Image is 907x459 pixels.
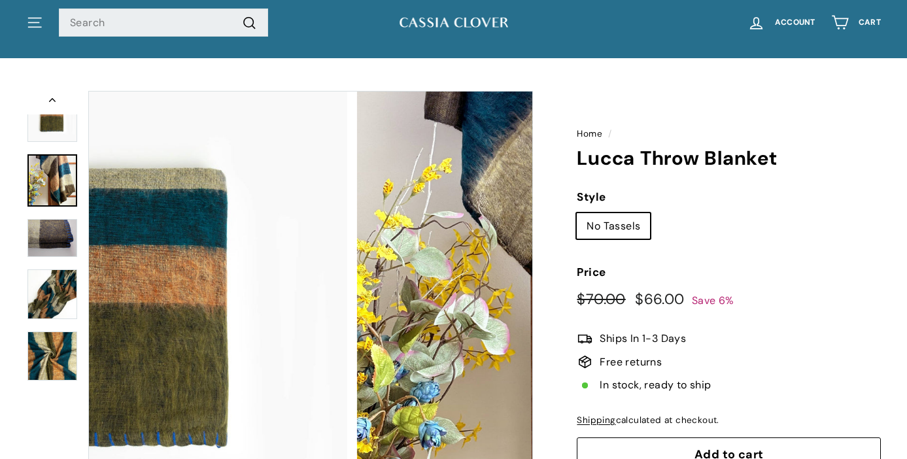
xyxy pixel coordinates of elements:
[775,18,815,27] span: Account
[577,290,625,309] span: $70.00
[577,128,602,139] a: Home
[600,377,711,394] span: In stock, ready to ship
[59,8,268,37] input: Search
[27,219,77,257] a: Lucca Throw Blanket
[27,92,77,142] img: A striped throw blanket with varying shades of olive green, deep teal, mustard, and beige, with a...
[26,91,78,114] button: Previous
[577,415,615,426] a: Shipping
[823,3,889,42] a: Cart
[577,188,881,206] label: Style
[692,294,734,307] span: Save 6%
[600,354,662,371] span: Free returns
[577,213,650,239] label: No Tassels
[577,148,881,169] h1: Lucca Throw Blanket
[577,127,881,141] nav: breadcrumbs
[27,331,77,381] img: Lucca Throw Blanket
[600,330,686,347] span: Ships In 1-3 Days
[605,128,615,139] span: /
[27,269,77,319] img: Lucca Throw Blanket
[859,18,881,27] span: Cart
[740,3,823,42] a: Account
[635,290,684,309] span: $66.00
[577,263,881,281] label: Price
[27,154,77,207] a: Lucca Throw Blanket
[577,413,881,428] div: calculated at checkout.
[27,219,77,258] img: Lucca Throw Blanket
